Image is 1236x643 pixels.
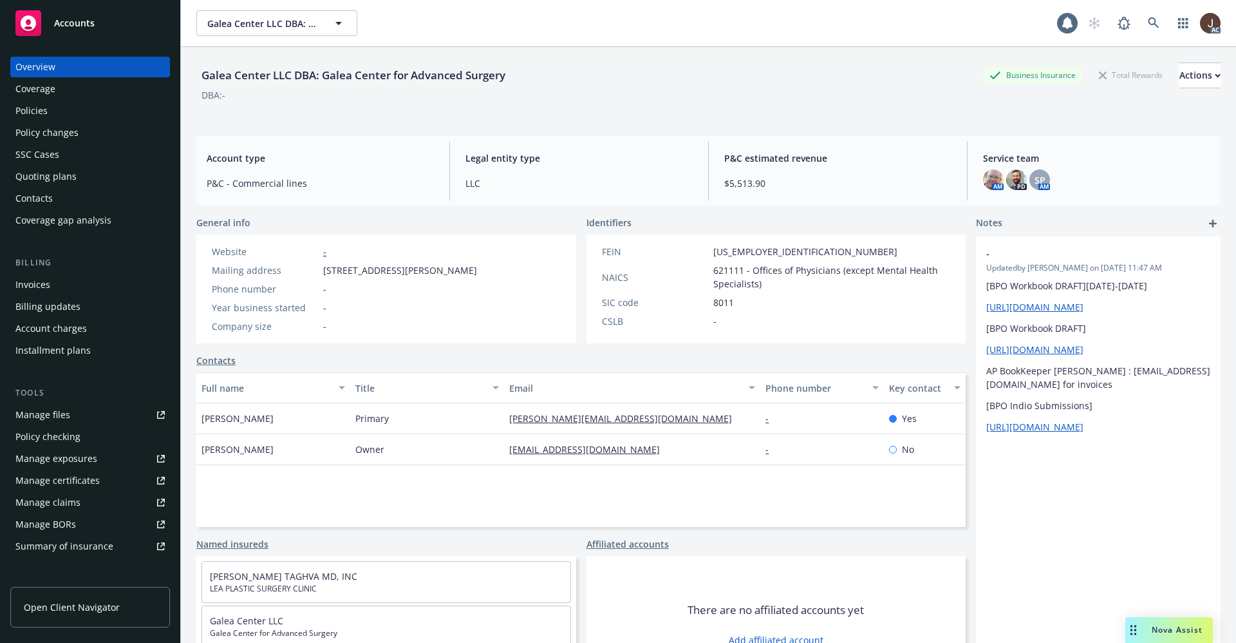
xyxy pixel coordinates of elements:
a: Coverage [10,79,170,99]
a: Manage BORs [10,514,170,535]
a: Installment plans [10,340,170,361]
span: General info [196,216,250,229]
div: Contacts [15,188,53,209]
div: Billing updates [15,296,80,317]
img: photo [1006,169,1027,190]
a: Policy changes [10,122,170,143]
a: Report a Bug [1111,10,1137,36]
p: AP BookKeeper [PERSON_NAME] : [EMAIL_ADDRESS][DOMAIN_NAME] for invoices [986,364,1210,391]
a: Invoices [10,274,170,295]
span: [STREET_ADDRESS][PERSON_NAME] [323,264,477,277]
a: Manage certificates [10,470,170,491]
div: Actions [1179,63,1221,88]
div: Coverage gap analysis [15,210,111,231]
a: Start snowing [1081,10,1107,36]
span: Updated by [PERSON_NAME] on [DATE] 11:47 AM [986,262,1210,274]
div: Installment plans [15,340,91,361]
span: Yes [902,412,917,425]
div: Drag to move [1125,617,1141,643]
span: - [323,301,326,314]
div: Phone number [765,381,864,395]
div: Full name [201,381,331,395]
div: Summary of insurance [15,536,113,557]
a: - [765,412,779,425]
a: Manage claims [10,492,170,513]
div: Business Insurance [983,67,1082,83]
div: Company size [212,320,318,333]
span: Primary [355,412,389,425]
div: Manage BORs [15,514,76,535]
a: Affiliated accounts [586,537,669,551]
img: photo [983,169,1004,190]
div: Policies [15,101,48,121]
div: FEIN [602,245,708,258]
div: Quoting plans [15,166,77,187]
div: Year business started [212,301,318,314]
div: SIC code [602,296,708,309]
a: Overview [10,57,170,77]
span: - [323,282,326,296]
div: Website [212,245,318,258]
div: Email [509,381,741,395]
div: Billing [10,256,170,269]
span: - [713,314,716,328]
a: - [323,245,326,258]
a: Accounts [10,5,170,41]
span: P&C estimated revenue [724,151,951,165]
div: Manage files [15,405,70,425]
div: Manage certificates [15,470,100,491]
span: Galea Center for Advanced Surgery [210,628,563,639]
span: LLC [465,177,693,190]
a: Switch app [1170,10,1196,36]
span: Manage exposures [10,448,170,469]
a: [EMAIL_ADDRESS][DOMAIN_NAME] [509,443,670,456]
div: Galea Center LLC DBA: Galea Center for Advanced Surgery [196,67,510,84]
span: There are no affiliated accounts yet [688,602,864,618]
button: Key contact [884,372,966,403]
span: Notes [976,216,1002,231]
span: 621111 - Offices of Physicians (except Mental Health Specialists) [713,264,951,291]
div: Account charges [15,318,87,339]
div: Invoices [15,274,50,295]
div: Mailing address [212,264,318,277]
div: Policy changes [15,122,79,143]
div: Phone number [212,282,318,296]
button: Galea Center LLC DBA: Galea Center for Advanced Surgery [196,10,357,36]
p: [BPO Indio Submissions] [986,399,1210,412]
span: - [986,247,1177,260]
div: NAICS [602,271,708,284]
a: [PERSON_NAME] TAGHVA MD, INC [210,570,357,582]
button: Actions [1179,62,1221,88]
span: $5,513.90 [724,177,951,190]
span: Nova Assist [1152,624,1203,635]
div: Tools [10,387,170,399]
div: SSC Cases [15,144,59,165]
a: Galea Center LLC [210,615,283,627]
span: Service team [983,151,1210,165]
div: -Updatedby [PERSON_NAME] on [DATE] 11:47 AM[BPO Workbook DRAFT][DATE]-[DATE][URL][DOMAIN_NAME][BP... [976,236,1221,444]
p: [BPO Workbook DRAFT][DATE]-[DATE] [986,279,1210,293]
button: Nova Assist [1125,617,1213,643]
div: Policy checking [15,427,80,447]
button: Title [350,372,504,403]
div: Manage claims [15,492,80,513]
a: [URL][DOMAIN_NAME] [986,301,1083,313]
a: Coverage gap analysis [10,210,170,231]
a: Manage files [10,405,170,425]
div: Total Rewards [1092,67,1169,83]
a: Named insureds [196,537,268,551]
div: DBA: - [201,88,225,102]
span: [PERSON_NAME] [201,443,274,456]
span: Accounts [54,18,95,28]
a: add [1205,216,1221,231]
a: Account charges [10,318,170,339]
a: Quoting plans [10,166,170,187]
div: CSLB [602,314,708,328]
span: Legal entity type [465,151,693,165]
div: Manage exposures [15,448,97,469]
div: Title [355,381,485,395]
a: Billing updates [10,296,170,317]
div: Key contact [889,381,946,395]
a: - [765,443,779,456]
button: Email [504,372,760,403]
